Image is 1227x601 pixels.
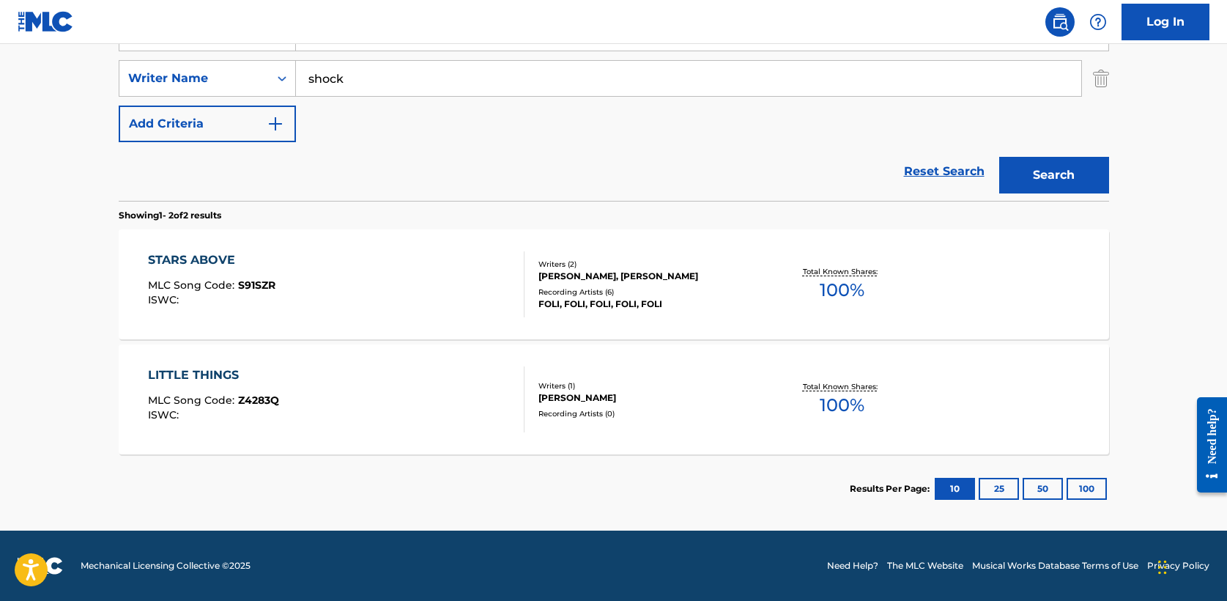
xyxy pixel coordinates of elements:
a: Log In [1122,4,1209,40]
span: S91SZR [238,279,275,292]
div: Writers ( 1 ) [538,380,760,391]
iframe: Resource Center [1186,386,1227,504]
form: Search Form [119,15,1109,201]
button: Add Criteria [119,106,296,142]
span: Z4283Q [238,394,279,407]
a: Musical Works Database Terms of Use [972,559,1138,572]
button: 25 [979,478,1019,500]
span: Mechanical Licensing Collective © 2025 [81,559,251,572]
iframe: Chat Widget [1154,531,1227,601]
img: search [1051,13,1069,31]
span: ISWC : [148,293,182,306]
img: MLC Logo [18,11,74,32]
div: LITTLE THINGS [148,366,279,384]
div: [PERSON_NAME], [PERSON_NAME] [538,270,760,283]
div: STARS ABOVE [148,251,275,269]
span: MLC Song Code : [148,394,238,407]
div: Writers ( 2 ) [538,259,760,270]
button: 50 [1023,478,1063,500]
div: Drag [1158,545,1167,589]
div: Recording Artists ( 6 ) [538,287,760,298]
p: Total Known Shares: [803,266,881,277]
img: logo [18,557,63,575]
a: STARS ABOVEMLC Song Code:S91SZRISWC:Writers (2)[PERSON_NAME], [PERSON_NAME]Recording Artists (6)F... [119,229,1109,339]
span: ISWC : [148,408,182,421]
div: FOLI, FOLI, FOLI, FOLI, FOLI [538,298,760,311]
span: 100 % [820,277,864,303]
img: Delete Criterion [1093,60,1109,97]
button: Search [999,157,1109,193]
button: 100 [1067,478,1107,500]
span: MLC Song Code : [148,279,238,292]
div: [PERSON_NAME] [538,391,760,405]
p: Results Per Page: [850,482,933,495]
span: 100 % [820,392,864,419]
a: LITTLE THINGSMLC Song Code:Z4283QISWC:Writers (1)[PERSON_NAME]Recording Artists (0)Total Known Sh... [119,344,1109,454]
p: Showing 1 - 2 of 2 results [119,209,221,222]
div: Help [1083,7,1113,37]
a: Need Help? [827,559,878,572]
a: Reset Search [897,155,992,188]
a: Privacy Policy [1147,559,1209,572]
button: 10 [935,478,975,500]
div: Recording Artists ( 0 ) [538,408,760,419]
div: Writer Name [128,70,260,87]
a: The MLC Website [887,559,963,572]
img: 9d2ae6d4665cec9f34b9.svg [267,115,284,133]
a: Public Search [1045,7,1075,37]
img: help [1089,13,1107,31]
p: Total Known Shares: [803,381,881,392]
